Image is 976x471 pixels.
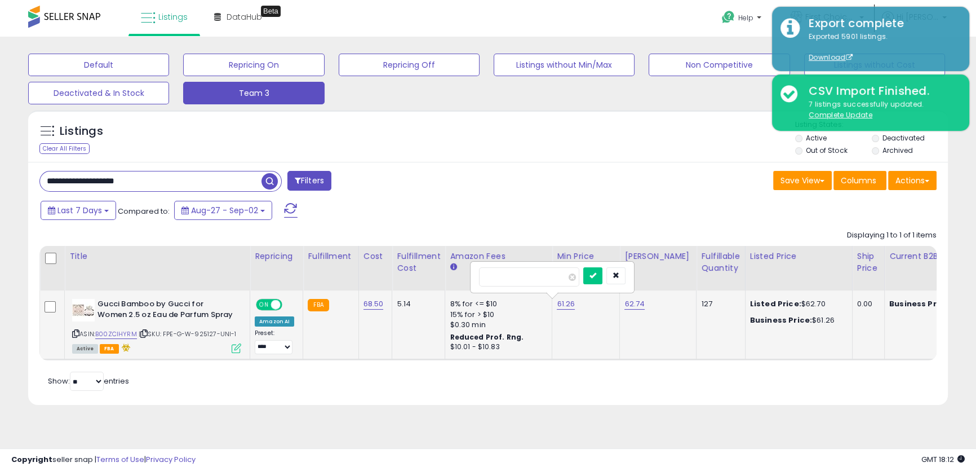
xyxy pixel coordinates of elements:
h5: Listings [60,124,103,139]
div: Ship Price [857,250,880,274]
div: Tooltip anchor [261,6,281,17]
button: Columns [833,171,886,190]
small: Amazon Fees. [450,262,456,272]
div: 127 [701,299,736,309]
span: | SKU: FPE-G-W-925127-UNI-1 [139,329,237,338]
button: Team 3 [183,82,324,104]
div: Fulfillment Cost [397,250,440,274]
div: $10.01 - $10.83 [450,342,543,352]
div: $62.70 [750,299,844,309]
div: 0.00 [857,299,876,309]
a: 61.26 [557,298,575,310]
span: Compared to: [118,206,170,217]
div: Fulfillable Quantity [701,250,740,274]
span: Show: entries [48,376,129,386]
span: OFF [281,300,299,310]
span: DataHub [227,11,262,23]
button: Filters [287,171,331,191]
label: Deactivated [882,133,925,143]
b: Business Price: [889,298,951,309]
button: Non Competitive [649,54,789,76]
div: Preset: [255,329,294,355]
div: 15% for > $10 [450,310,543,320]
u: Complete Update [809,110,872,120]
span: Aug-27 - Sep-02 [191,205,258,216]
div: 5.14 [397,299,436,309]
span: All listings currently available for purchase on Amazon [72,344,98,354]
i: Get Help [721,10,735,24]
b: Gucci Bamboo by Gucci for Women 2.5 oz Eau de Parfum Spray [97,299,234,323]
button: Aug-27 - Sep-02 [174,201,272,220]
div: Repricing [255,250,298,262]
a: 62.74 [624,298,645,310]
div: Displaying 1 to 1 of 1 items [847,230,937,241]
label: Out of Stock [806,146,847,155]
div: Fulfillment [308,250,353,262]
div: seller snap | | [11,455,196,465]
div: ASIN: [72,299,241,352]
img: 51VggQ5E1pL._SL40_.jpg [72,299,95,322]
div: [PERSON_NAME] [624,250,691,262]
span: FBA [100,344,119,354]
div: Title [69,250,245,262]
a: Terms of Use [96,454,144,465]
div: Cost [363,250,388,262]
small: FBA [308,299,329,311]
i: hazardous material [119,344,131,351]
div: Listed Price [750,250,848,262]
span: Last 7 Days [57,205,102,216]
div: Exported 5901 listings. [800,32,961,63]
div: Amazon Fees [450,250,547,262]
span: Columns [841,175,876,186]
div: 8% for <= $10 [450,299,543,309]
div: $61.26 [750,315,844,325]
button: Last 7 Days [41,201,116,220]
div: CSV Import Finished. [800,83,961,99]
a: Download [809,52,853,62]
button: Default [28,54,169,76]
b: Listed Price: [750,298,801,309]
div: 7 listings successfully updated. [800,99,961,120]
label: Active [806,133,827,143]
a: Privacy Policy [146,454,196,465]
span: Help [738,13,753,23]
a: Help [713,2,773,37]
a: 68.50 [363,298,384,310]
button: Save View [773,171,832,190]
div: $0.30 min [450,320,543,330]
label: Archived [882,146,913,155]
button: Actions [888,171,937,190]
a: B00ZCIHYRM [95,329,137,339]
div: Clear All Filters [39,143,90,154]
span: Listings [158,11,188,23]
b: Reduced Prof. Rng. [450,332,524,342]
span: ON [257,300,271,310]
div: Min Price [557,250,615,262]
button: Repricing On [183,54,324,76]
div: Export complete [800,15,961,32]
b: Business Price: [750,315,812,325]
button: Repricing Off [339,54,480,76]
button: Deactivated & In Stock [28,82,169,104]
span: 2025-09-10 18:12 GMT [921,454,965,465]
div: Amazon AI [255,316,294,327]
strong: Copyright [11,454,52,465]
button: Listings without Min/Max [494,54,635,76]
